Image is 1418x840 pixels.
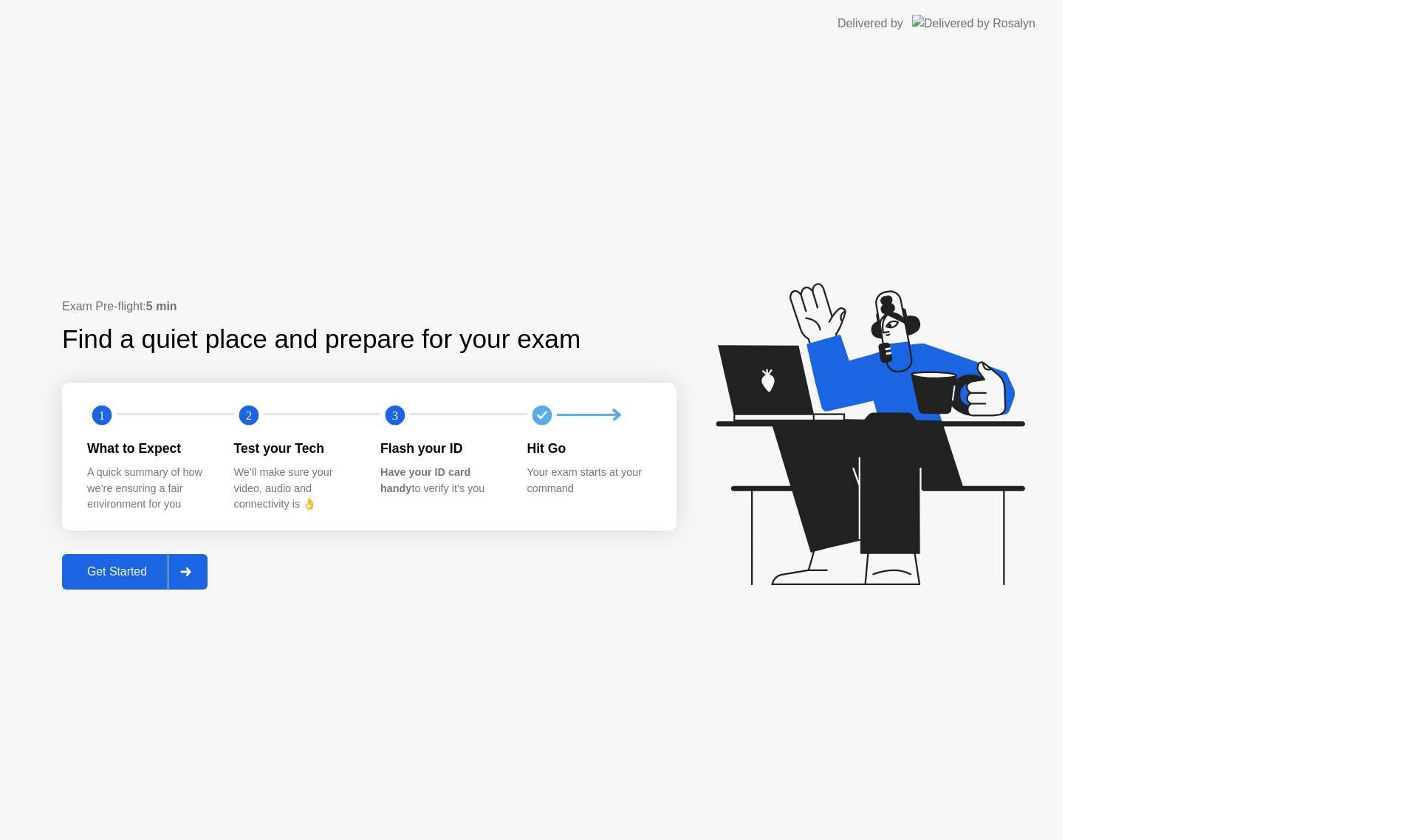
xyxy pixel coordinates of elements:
[62,298,677,315] div: Exam Pre-flight:
[234,465,357,513] div: We’ll make sure your video, audio and connectivity is 👌
[380,465,504,496] div: to verify it’s you
[62,554,208,590] button: Get Started
[392,408,398,422] text: 3
[838,15,903,33] div: Delivered by
[380,439,504,458] div: Flash your ID
[234,439,357,458] div: Test your Tech
[146,300,177,313] b: 5 min
[87,465,210,513] div: A quick summary of how we’re ensuring a fair environment for you
[380,466,470,494] b: Have your ID card handy
[527,439,651,458] div: Hit Go
[245,408,251,422] text: 2
[62,320,583,359] div: Find a quiet place and prepare for your exam
[87,439,210,458] div: What to Expect
[912,15,1035,32] img: Delivered by Rosalyn
[99,408,105,422] text: 1
[527,465,651,496] div: Your exam starts at your command
[66,565,168,578] div: Get Started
